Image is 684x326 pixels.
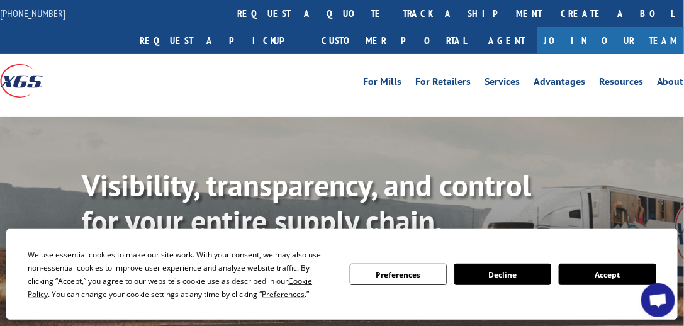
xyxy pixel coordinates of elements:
[599,77,643,91] a: Resources
[641,283,675,317] div: Open chat
[350,264,447,285] button: Preferences
[657,77,684,91] a: About
[82,166,531,241] b: Visibility, transparency, and control for your entire supply chain.
[476,27,537,54] a: Agent
[485,77,520,91] a: Services
[262,289,305,300] span: Preferences
[363,77,401,91] a: For Mills
[559,264,656,285] button: Accept
[6,229,678,320] div: Cookie Consent Prompt
[534,77,585,91] a: Advantages
[130,27,312,54] a: Request a pickup
[454,264,551,285] button: Decline
[28,248,334,301] div: We use essential cookies to make our site work. With your consent, we may also use non-essential ...
[537,27,684,54] a: Join Our Team
[312,27,476,54] a: Customer Portal
[415,77,471,91] a: For Retailers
